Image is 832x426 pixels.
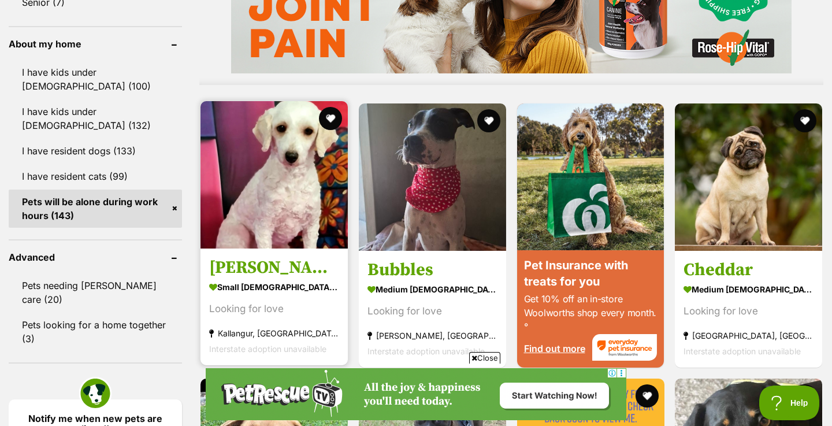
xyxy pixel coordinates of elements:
[9,252,182,262] header: Advanced
[9,164,182,188] a: I have resident cats (99)
[367,281,497,298] strong: medium [DEMOGRAPHIC_DATA] Dog
[9,99,182,138] a: I have kids under [DEMOGRAPHIC_DATA] (132)
[635,384,658,408] button: favourite
[9,60,182,98] a: I have kids under [DEMOGRAPHIC_DATA] (100)
[367,259,497,281] h3: Bubbles
[684,346,801,356] span: Interstate adoption unavailable
[200,248,348,365] a: [PERSON_NAME] small [DEMOGRAPHIC_DATA] Dog Looking for love Kallangur, [GEOGRAPHIC_DATA] Intersta...
[684,303,814,319] div: Looking for love
[209,279,339,295] strong: small [DEMOGRAPHIC_DATA] Dog
[759,386,820,420] iframe: Help Scout Beacon - Open
[469,352,500,364] span: Close
[359,250,506,368] a: Bubbles medium [DEMOGRAPHIC_DATA] Dog Looking for love [PERSON_NAME], [GEOGRAPHIC_DATA] Interstat...
[367,303,497,319] div: Looking for love
[359,103,506,251] img: Bubbles - Shar Pei x Australian Cattle Dog
[684,328,814,343] strong: [GEOGRAPHIC_DATA], [GEOGRAPHIC_DATA]
[209,301,339,317] div: Looking for love
[684,281,814,298] strong: medium [DEMOGRAPHIC_DATA] Dog
[675,250,822,368] a: Cheddar medium [DEMOGRAPHIC_DATA] Dog Looking for love [GEOGRAPHIC_DATA], [GEOGRAPHIC_DATA] Inter...
[367,346,485,356] span: Interstate adoption unavailable
[684,259,814,281] h3: Cheddar
[793,109,816,132] button: favourite
[209,344,326,354] span: Interstate adoption unavailable
[9,190,182,228] a: Pets will be alone during work hours (143)
[9,39,182,49] header: About my home
[9,273,182,312] a: Pets needing [PERSON_NAME] care (20)
[209,325,339,341] strong: Kallangur, [GEOGRAPHIC_DATA]
[367,328,497,343] strong: [PERSON_NAME], [GEOGRAPHIC_DATA]
[206,368,626,420] iframe: Advertisement
[9,313,182,351] a: Pets looking for a home together (3)
[675,103,822,251] img: Cheddar - Pug Dog
[477,109,500,132] button: favourite
[209,257,339,279] h3: [PERSON_NAME]
[793,384,816,408] button: favourite
[9,139,182,163] a: I have resident dogs (133)
[200,101,348,249] img: Ali - Poodle (Miniature) Dog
